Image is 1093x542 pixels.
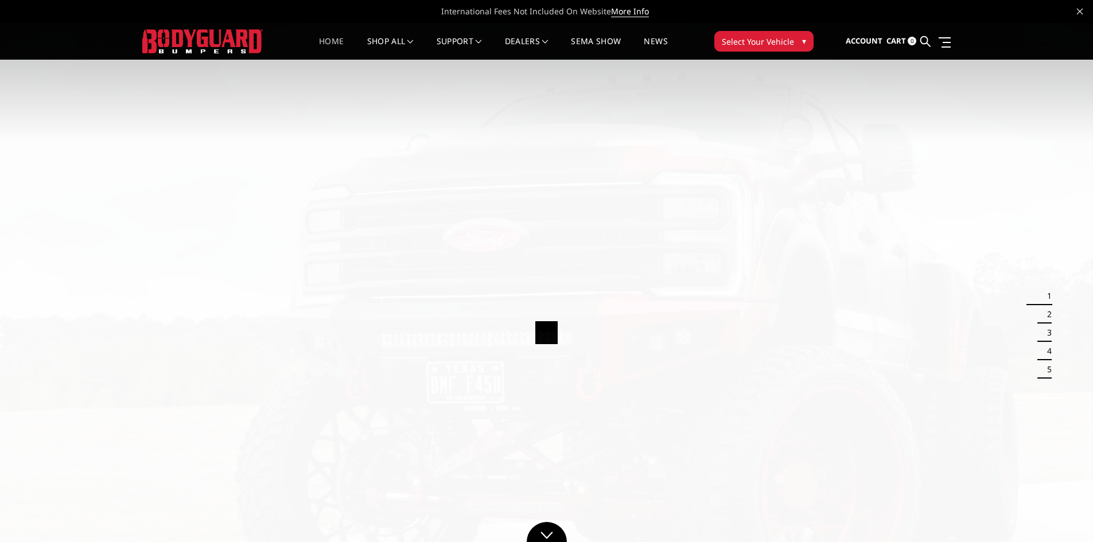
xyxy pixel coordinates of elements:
span: Select Your Vehicle [722,36,794,48]
a: Home [319,37,344,60]
span: Cart [886,36,906,46]
button: 2 of 5 [1040,305,1052,323]
button: 4 of 5 [1040,342,1052,360]
button: 5 of 5 [1040,360,1052,379]
button: 1 of 5 [1040,287,1052,305]
a: Account [846,26,882,57]
img: BODYGUARD BUMPERS [142,29,263,53]
span: 0 [908,37,916,45]
a: Support [437,37,482,60]
a: shop all [367,37,414,60]
button: Select Your Vehicle [714,31,814,52]
a: More Info [611,6,649,17]
span: ▾ [802,35,806,47]
a: Click to Down [527,522,567,542]
span: Account [846,36,882,46]
button: 3 of 5 [1040,323,1052,342]
a: News [644,37,667,60]
a: Cart 0 [886,26,916,57]
a: Dealers [505,37,549,60]
a: SEMA Show [571,37,621,60]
